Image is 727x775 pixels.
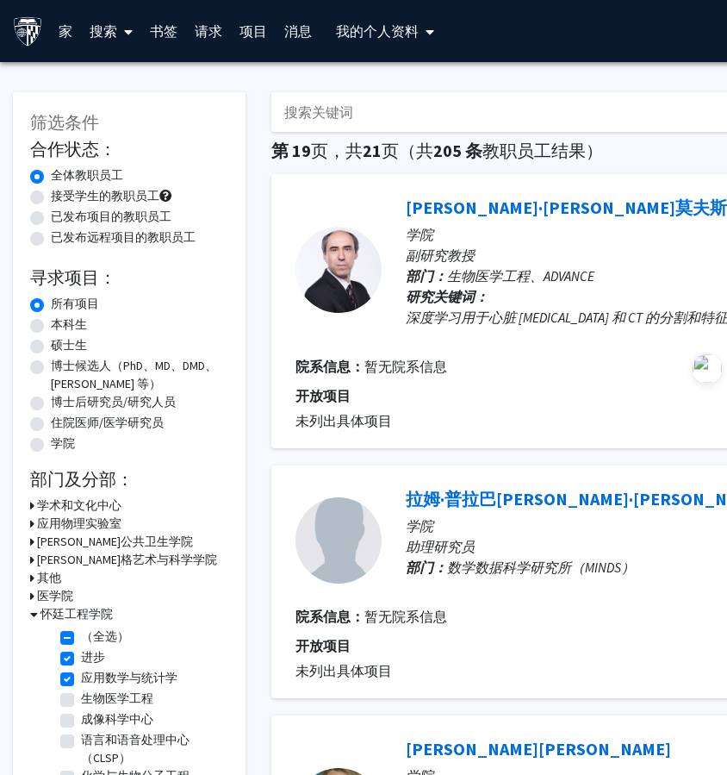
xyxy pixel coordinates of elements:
font: 硕士生 [51,337,87,353]
font: 开放项目 [295,637,351,654]
font: 暂无院系信息 [364,358,447,375]
img: 约翰霍普金斯大学标志 [13,16,43,47]
font: 副研究教授 [406,247,475,264]
font: 寻求项目： [30,266,116,288]
font: 全体教职员工 [51,167,123,183]
font: 学院 [406,517,433,534]
a: 项目 [231,1,276,61]
font: 书签 [150,22,177,40]
font: 博士候选人（PhD、MD、DMD、[PERSON_NAME] 等） [51,358,217,391]
font: 合作状态： [30,138,116,159]
font: 成像科学中心 [81,711,153,727]
font: 医学院 [37,588,73,603]
font: 已发布远程项目的教职员工 [51,229,196,245]
font: 个人资料 [363,22,419,40]
font: 所有项目 [51,296,99,311]
font: 205 条 [433,140,482,161]
font: 应用物理实验室 [37,516,121,531]
font: 其他 [37,570,61,585]
font: （全选） [81,628,129,644]
font: 本科生 [51,316,87,332]
font: 第 19 [271,140,311,161]
font: 学院 [51,435,75,451]
font: 页（共 [382,140,433,161]
font: 应用数学与统计学 [81,670,177,685]
font: 生物医学工程 [81,691,153,706]
font: 项目 [239,22,267,40]
font: 页 [311,140,328,161]
font: 住院医师/医学研究员 [51,415,164,430]
font: 已发布项目的教职员工 [51,209,171,224]
font: 我的 [336,22,363,40]
font: 生物医学工程、ADVANCE [447,267,594,284]
font: 院系信息： [295,358,364,375]
font: 数学数据科学研究所（MINDS） [447,559,635,576]
font: 21 [363,140,382,161]
font: 请求 [195,22,222,40]
font: [PERSON_NAME]格艺术与科学学院 [37,552,217,567]
font: 学院 [406,226,433,243]
font: 开放项目 [295,387,351,404]
font: 助理研究员 [406,538,475,555]
font: 教职员工结果） [482,140,603,161]
font: 部门： [406,559,447,576]
a: 请求 [186,1,231,61]
font: 学术和文化中心 [37,497,121,513]
a: 消息 [276,1,320,61]
iframe: 聊天 [13,697,73,762]
font: 进步 [81,649,105,665]
font: 语言和语音处理中心（CLSP） [81,732,190,766]
font: 研究关键词： [406,288,488,305]
font: 未列出具体项目 [295,662,392,679]
font: 院系信息： [295,608,364,625]
font: 家 [59,22,72,40]
font: 未列出具体项目 [295,412,392,429]
a: 家 [50,1,81,61]
font: 筛选条件 [30,111,99,133]
font: [PERSON_NAME]公共卫生学院 [37,534,193,549]
font: 部门及分部： [30,468,134,490]
font: ，共 [328,140,363,161]
a: [PERSON_NAME][PERSON_NAME] [406,738,671,759]
font: 搜索 [90,22,117,40]
a: 书签 [141,1,186,61]
font: 消息 [284,22,312,40]
font: 部门： [406,267,447,284]
font: 怀廷工程学院 [40,606,113,622]
font: 接受学生的教职员工 [51,188,159,203]
font: 暂无院系信息 [364,608,447,625]
font: 博士后研究员/研究人员 [51,394,176,409]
